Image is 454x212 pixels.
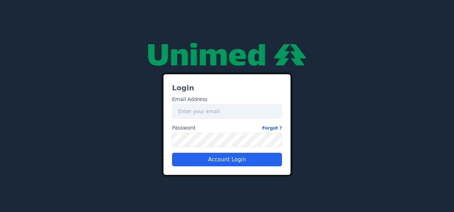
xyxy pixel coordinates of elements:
input: Enter your email [172,104,282,118]
h3: Login [172,83,282,93]
img: null [148,43,306,66]
button: Account Login [172,153,282,166]
label: Email Address [172,96,207,103]
a: Forgot ? [262,124,282,132]
label: Password [172,124,282,132]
